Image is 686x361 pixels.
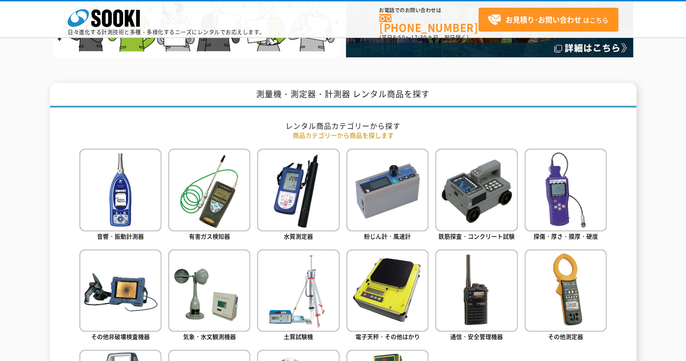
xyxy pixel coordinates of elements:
[379,33,469,42] span: (平日 ～ 土日、祝日除く)
[79,121,607,131] h2: レンタル商品カテゴリーから探す
[548,332,583,341] span: その他測定器
[525,249,607,332] img: その他測定器
[257,149,339,242] a: 水質測定器
[168,249,250,343] a: 気象・水文観測機器
[506,14,581,25] strong: お見積り･お問い合わせ
[379,8,479,13] span: お電話でのお問い合わせは
[79,149,161,242] a: 音響・振動計測器
[189,232,230,240] span: 有害ガス検知器
[435,149,517,231] img: 鉄筋探査・コンクリート試験
[346,149,428,242] a: 粉じん計・風速計
[284,332,313,341] span: 土質試験機
[183,332,236,341] span: 気象・水文観測機器
[168,149,250,242] a: 有害ガス検知器
[50,83,636,108] h1: 測量機・測定器・計測器 レンタル商品を探す
[435,249,517,332] img: 通信・安全管理機器
[364,232,411,240] span: 粉じん計・風速計
[450,332,503,341] span: 通信・安全管理機器
[479,8,618,32] a: お見積り･お問い合わせはこちら
[79,249,161,332] img: その他非破壊検査機器
[438,232,515,240] span: 鉄筋探査・コンクリート試験
[168,149,250,231] img: 有害ガス検知器
[284,232,313,240] span: 水質測定器
[355,332,420,341] span: 電子天秤・その他はかり
[525,149,607,231] img: 探傷・厚さ・膜厚・硬度
[393,33,405,42] span: 8:50
[346,149,428,231] img: 粉じん計・風速計
[257,249,339,332] img: 土質試験機
[379,14,479,33] a: [PHONE_NUMBER]
[91,332,150,341] span: その他非破壊検査機器
[435,149,517,242] a: 鉄筋探査・コンクリート試験
[534,232,598,240] span: 探傷・厚さ・膜厚・硬度
[79,249,161,343] a: その他非破壊検査機器
[435,249,517,343] a: 通信・安全管理機器
[97,232,144,240] span: 音響・振動計測器
[525,249,607,343] a: その他測定器
[346,249,428,332] img: 電子天秤・その他はかり
[411,33,427,42] span: 17:30
[79,131,607,140] p: 商品カテゴリーから商品を探します
[257,149,339,231] img: 水質測定器
[257,249,339,343] a: 土質試験機
[168,249,250,332] img: 気象・水文観測機器
[346,249,428,343] a: 電子天秤・その他はかり
[79,149,161,231] img: 音響・振動計測器
[68,29,265,35] p: 日々進化する計測技術と多種・多様化するニーズにレンタルでお応えします。
[525,149,607,242] a: 探傷・厚さ・膜厚・硬度
[488,13,608,27] span: はこちら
